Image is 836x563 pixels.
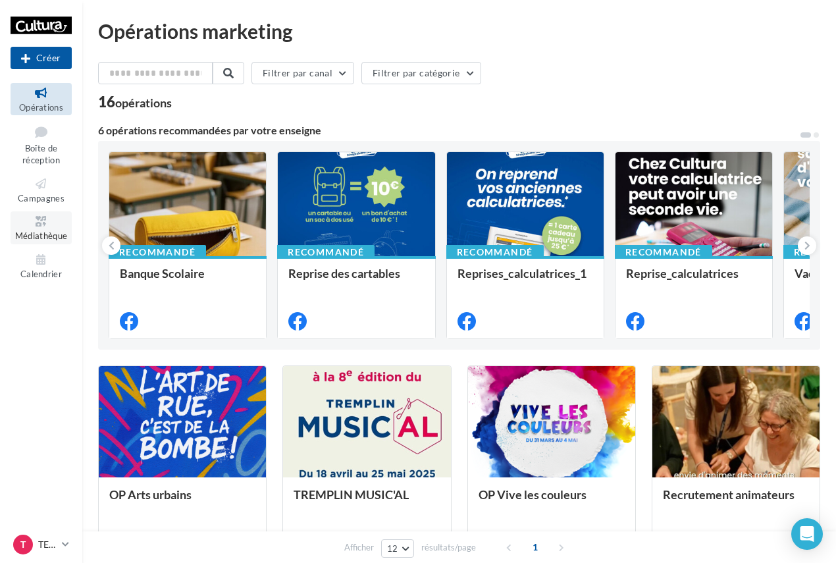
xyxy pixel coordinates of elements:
button: Filtrer par catégorie [361,62,481,84]
a: Opérations [11,83,72,115]
div: 6 opérations recommandées par votre enseigne [98,125,799,136]
div: Recrutement animateurs [663,488,809,514]
div: Reprise des cartables [288,267,424,293]
button: Créer [11,47,72,69]
div: Open Intercom Messenger [791,518,823,550]
div: OP Arts urbains [109,488,255,514]
button: Filtrer par canal [251,62,354,84]
span: Campagnes [18,193,65,203]
span: 1 [525,537,546,558]
a: Campagnes [11,174,72,206]
span: 12 [387,543,398,554]
span: résultats/page [421,541,476,554]
span: Calendrier [20,269,62,279]
a: Médiathèque [11,211,72,244]
div: Reprise_calculatrices [626,267,762,293]
div: Banque Scolaire [120,267,255,293]
div: Recommandé [109,245,206,259]
div: Recommandé [446,245,544,259]
a: Calendrier [11,250,72,282]
div: Recommandé [277,245,375,259]
a: T TERVILLE [11,532,72,557]
span: Boîte de réception [22,143,60,166]
span: Afficher [344,541,374,554]
span: Opérations [19,102,63,113]
div: Opérations marketing [98,21,820,41]
div: 16 [98,95,172,109]
div: OP Vive les couleurs [479,488,625,514]
button: 12 [381,539,415,558]
span: Médiathèque [15,230,68,241]
a: Boîte de réception [11,121,72,169]
p: TERVILLE [38,538,57,551]
div: Recommandé [615,245,712,259]
span: T [20,538,26,551]
div: Reprises_calculatrices_1 [457,267,593,293]
div: Nouvelle campagne [11,47,72,69]
div: TREMPLIN MUSIC'AL [294,488,440,514]
div: opérations [115,97,172,109]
